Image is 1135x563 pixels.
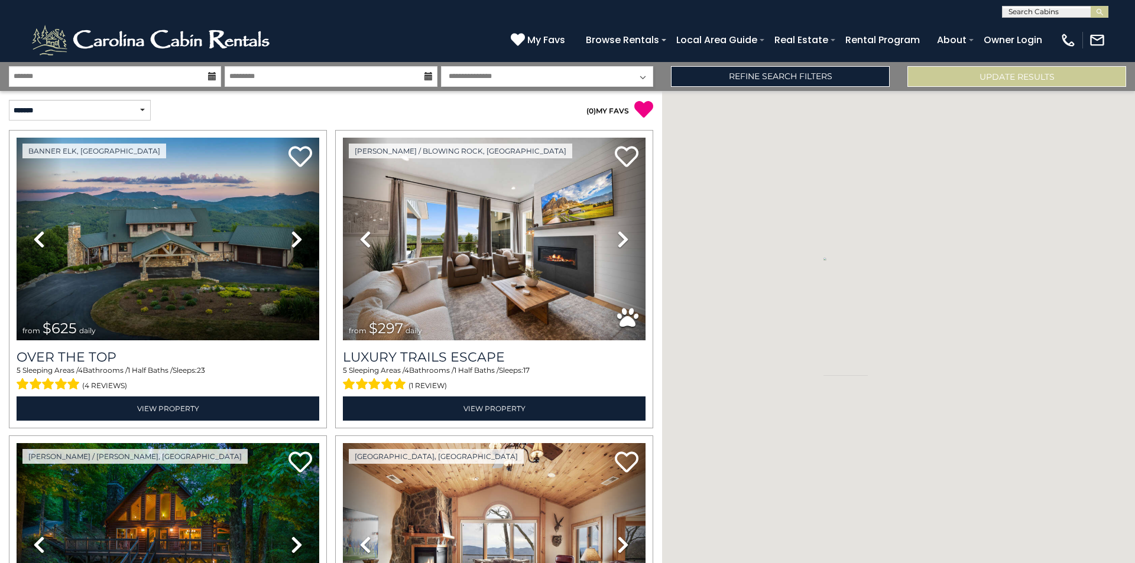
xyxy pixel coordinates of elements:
[288,450,312,476] a: Add to favorites
[22,326,40,335] span: from
[615,450,638,476] a: Add to favorites
[670,30,763,50] a: Local Area Guide
[580,30,665,50] a: Browse Rentals
[523,366,530,375] span: 17
[343,138,646,340] img: thumbnail_168695581.jpeg
[343,366,347,375] span: 5
[17,349,319,365] a: Over The Top
[128,366,173,375] span: 1 Half Baths /
[349,326,367,335] span: from
[589,106,594,115] span: 0
[22,144,166,158] a: Banner Elk, [GEOGRAPHIC_DATA]
[349,144,572,158] a: [PERSON_NAME] / Blowing Rock, [GEOGRAPHIC_DATA]
[931,30,972,50] a: About
[30,22,275,58] img: White-1-2.png
[671,66,890,87] a: Refine Search Filters
[17,366,21,375] span: 5
[1060,32,1076,48] img: phone-regular-white.png
[79,326,96,335] span: daily
[511,32,568,48] a: My Favs
[369,320,403,337] span: $297
[768,30,834,50] a: Real Estate
[408,378,447,393] span: (1 review)
[343,396,646,421] a: View Property
[454,366,499,375] span: 1 Half Baths /
[43,320,77,337] span: $625
[349,449,524,464] a: [GEOGRAPHIC_DATA], [GEOGRAPHIC_DATA]
[586,106,629,115] a: (0)MY FAVS
[907,66,1126,87] button: Update Results
[22,449,248,464] a: [PERSON_NAME] / [PERSON_NAME], [GEOGRAPHIC_DATA]
[615,145,638,170] a: Add to favorites
[343,349,646,365] a: Luxury Trails Escape
[288,145,312,170] a: Add to favorites
[978,30,1048,50] a: Owner Login
[17,396,319,421] a: View Property
[1089,32,1105,48] img: mail-regular-white.png
[17,138,319,340] img: thumbnail_167153549.jpeg
[527,32,565,47] span: My Favs
[839,30,926,50] a: Rental Program
[17,365,319,393] div: Sleeping Areas / Bathrooms / Sleeps:
[197,366,205,375] span: 23
[78,366,83,375] span: 4
[343,365,646,393] div: Sleeping Areas / Bathrooms / Sleeps:
[404,366,409,375] span: 4
[586,106,596,115] span: ( )
[82,378,127,393] span: (4 reviews)
[406,326,422,335] span: daily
